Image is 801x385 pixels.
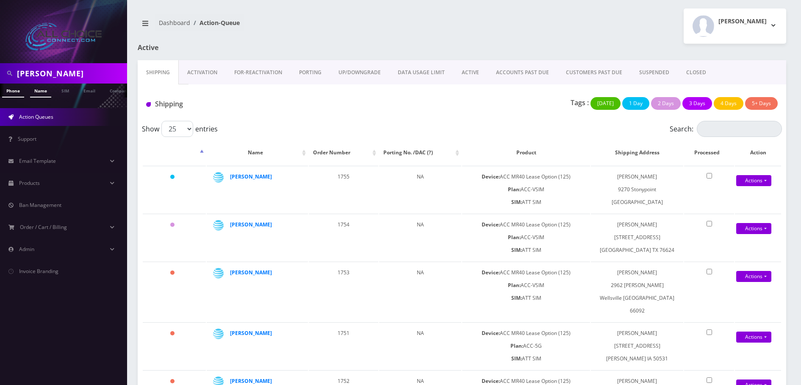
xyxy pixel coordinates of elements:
b: Plan: [510,342,523,349]
a: [PERSON_NAME] [230,221,272,228]
span: Email Template [19,157,56,165]
th: : activate to sort column descending [143,140,206,165]
b: SIM: [511,355,522,362]
button: 2 Days [651,97,681,110]
input: Search: [697,121,782,137]
a: SIM [57,84,73,97]
a: Actions [736,175,771,186]
th: Processed: activate to sort column ascending [684,140,734,165]
b: Device: [482,377,500,385]
select: Showentries [161,121,193,137]
b: Device: [482,173,500,180]
td: [PERSON_NAME] [STREET_ADDRESS] [PERSON_NAME] IA 50531 [591,322,683,369]
b: Device: [482,269,500,276]
p: Tags : [571,98,589,108]
a: Dashboard [159,19,190,27]
img: Shipping [146,102,151,107]
a: [PERSON_NAME] [230,173,272,180]
td: ACC MR40 Lease Option (125) ACC-5G ATT SIM [462,322,590,369]
a: ACCOUNTS PAST DUE [488,60,557,85]
b: SIM: [511,246,522,254]
a: Company [105,84,134,97]
b: Plan: [508,186,521,193]
td: 1753 [309,262,378,321]
h1: Shipping [146,100,348,108]
td: [PERSON_NAME] [STREET_ADDRESS] [GEOGRAPHIC_DATA] TX 76624 [591,214,683,261]
a: ACTIVE [453,60,488,85]
a: Actions [736,271,771,282]
b: SIM: [511,294,522,301]
a: [PERSON_NAME] [230,329,272,337]
span: Admin [19,246,34,253]
a: [PERSON_NAME] [230,269,272,276]
td: [PERSON_NAME] 9270 Stonypoint [GEOGRAPHIC_DATA] [591,166,683,213]
td: NA [379,166,461,213]
th: Product [462,140,590,165]
span: Ban Management [19,201,61,209]
label: Show entries [142,121,218,137]
a: Actions [736,223,771,234]
th: Shipping Address [591,140,683,165]
a: DATA USAGE LIMIT [389,60,453,85]
img: All Choice Connect [25,23,102,50]
a: CUSTOMERS PAST DUE [557,60,631,85]
td: NA [379,214,461,261]
a: SUSPENDED [631,60,678,85]
a: Activation [179,60,226,85]
a: Name [30,84,51,98]
button: [DATE] [590,97,621,110]
b: Device: [482,221,500,228]
td: NA [379,322,461,369]
label: Search: [670,121,782,137]
td: 1751 [309,322,378,369]
td: ACC MR40 Lease Option (125) ACC-VSIM ATT SIM [462,262,590,321]
td: 1754 [309,214,378,261]
a: Email [79,84,100,97]
span: Support [18,135,36,142]
th: Action [735,140,781,165]
b: Plan: [508,282,521,289]
input: Search in Company [17,65,125,81]
a: Phone [2,84,24,98]
a: CLOSED [678,60,715,85]
nav: breadcrumb [138,14,456,38]
a: FOR-REActivation [226,60,291,85]
span: Action Queues [19,113,53,120]
span: Order / Cart / Billing [20,223,67,231]
b: Device: [482,329,500,337]
td: [PERSON_NAME] 2962 [PERSON_NAME] Wellsville [GEOGRAPHIC_DATA] 66092 [591,262,683,321]
a: UP/DOWNGRADE [330,60,389,85]
button: 4 Days [714,97,743,110]
a: [PERSON_NAME] [230,377,272,385]
h1: Active [138,44,345,52]
a: PORTING [291,60,330,85]
td: NA [379,262,461,321]
b: SIM: [511,198,522,206]
li: Action-Queue [190,18,240,27]
th: Order Number: activate to sort column ascending [309,140,378,165]
b: Plan: [508,234,521,241]
button: 5+ Days [745,97,778,110]
th: Porting No. /DAC (?): activate to sort column ascending [379,140,461,165]
span: Invoice Branding [19,268,58,275]
button: 3 Days [682,97,712,110]
span: Products [19,179,40,187]
button: [PERSON_NAME] [684,8,786,44]
h2: [PERSON_NAME] [718,18,767,25]
a: Shipping [138,60,179,85]
th: Name: activate to sort column ascending [207,140,308,165]
td: ACC MR40 Lease Option (125) ACC-VSIM ATT SIM [462,214,590,261]
td: 1755 [309,166,378,213]
a: Actions [736,332,771,343]
td: ACC MR40 Lease Option (125) ACC-VSIM ATT SIM [462,166,590,213]
button: 1 Day [622,97,649,110]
